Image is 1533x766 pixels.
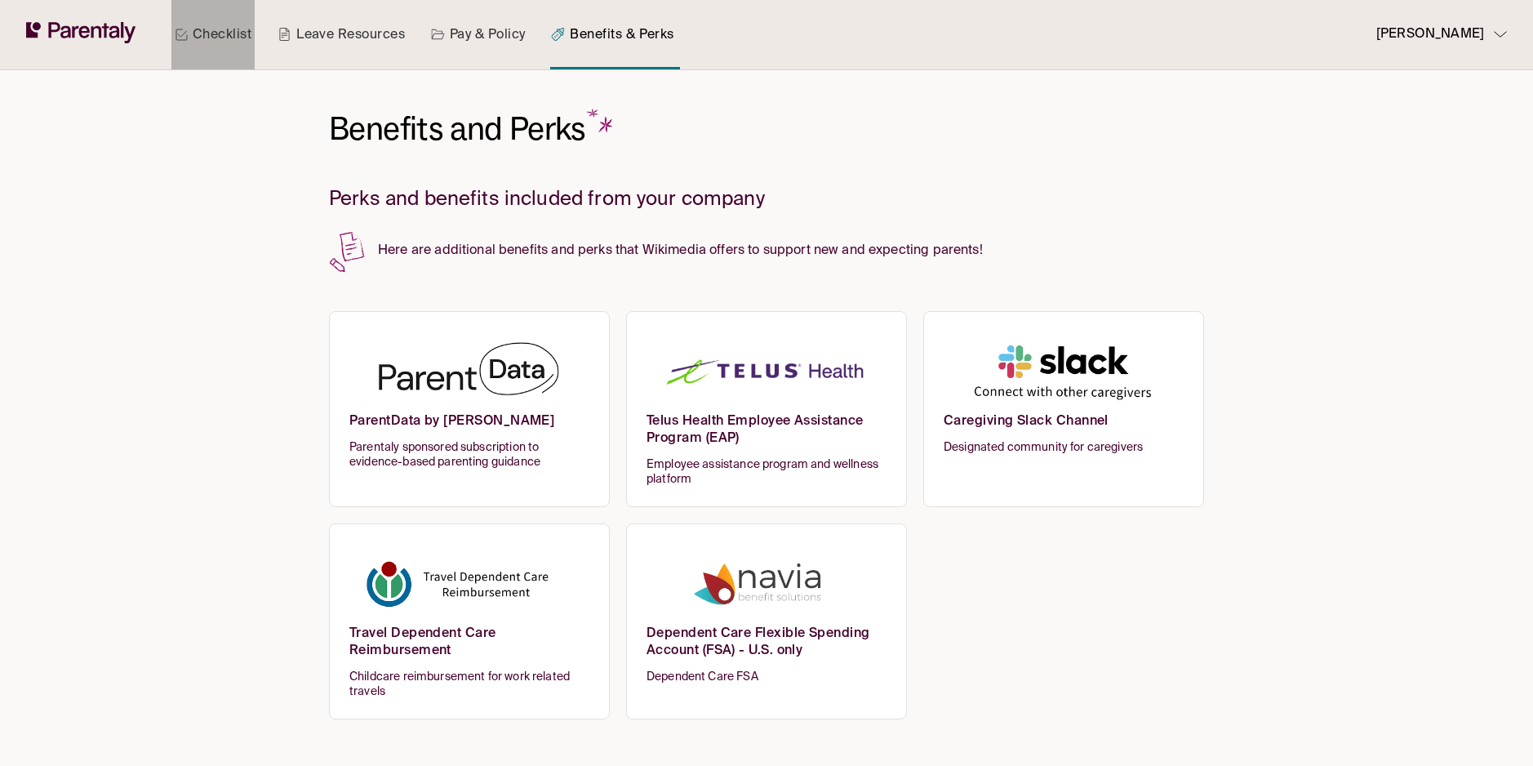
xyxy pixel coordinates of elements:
[329,523,610,719] a: Travel Dependent Care ReimbursementChildcare reimbursement for work related travels
[349,413,589,440] h6: ParentData by [PERSON_NAME]
[349,440,589,470] span: Parentaly sponsored subscription to evidence-based parenting guidance
[509,109,619,149] span: Perks
[944,413,1184,440] h6: Caregiving Slack Channel
[1376,24,1484,46] p: [PERSON_NAME]
[626,311,907,507] a: Telus Health Employee Assistance Program (EAP)Employee assistance program and wellness platform
[647,413,886,457] h6: Telus Health Employee Assistance Program (EAP)
[349,626,589,670] h6: Travel Dependent Care Reimbursement
[329,311,610,507] a: ParentData by [PERSON_NAME]Parentaly sponsored subscription to evidence-based parenting guidance
[923,311,1204,507] a: Caregiving Slack ChannelDesignated community for caregivers
[329,230,1204,262] p: Here are additional benefits and perks that Wikimedia offers to support new and expecting parents!
[329,109,619,149] h1: Benefits and
[349,670,589,699] span: Childcare reimbursement for work related travels
[626,523,907,719] a: Dependent Care Flexible Spending Account (FSA) - U.S. onlyDependent Care FSA
[329,230,365,274] img: Paper and pencil svg - benefits and perks
[329,189,1204,211] h2: Perks and benefits included from your company
[647,457,886,487] span: Employee assistance program and wellness platform
[944,440,1184,455] span: Designated community for caregivers
[647,670,886,684] span: Dependent Care FSA
[647,626,886,670] h6: Dependent Care Flexible Spending Account (FSA) - U.S. only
